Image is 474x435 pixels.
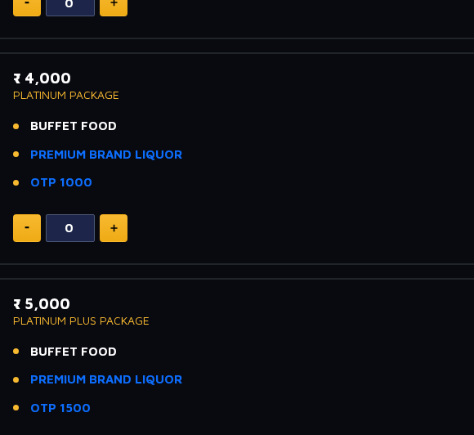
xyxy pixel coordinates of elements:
[110,224,118,232] img: plus
[30,146,182,164] a: PREMIUM BRAND LIQUOR
[30,117,117,136] span: BUFFET FOOD
[30,399,91,418] a: OTP 1500
[13,315,461,326] p: PLATINUM PLUS PACKAGE
[30,370,182,389] a: PREMIUM BRAND LIQUOR
[30,343,117,361] span: BUFFET FOOD
[30,173,92,192] a: OTP 1000
[13,67,461,89] p: ₹ 4,000
[13,89,461,101] p: PLATINUM PACKAGE
[25,2,29,4] img: minus
[25,226,29,229] img: minus
[13,293,461,315] p: ₹ 5,000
